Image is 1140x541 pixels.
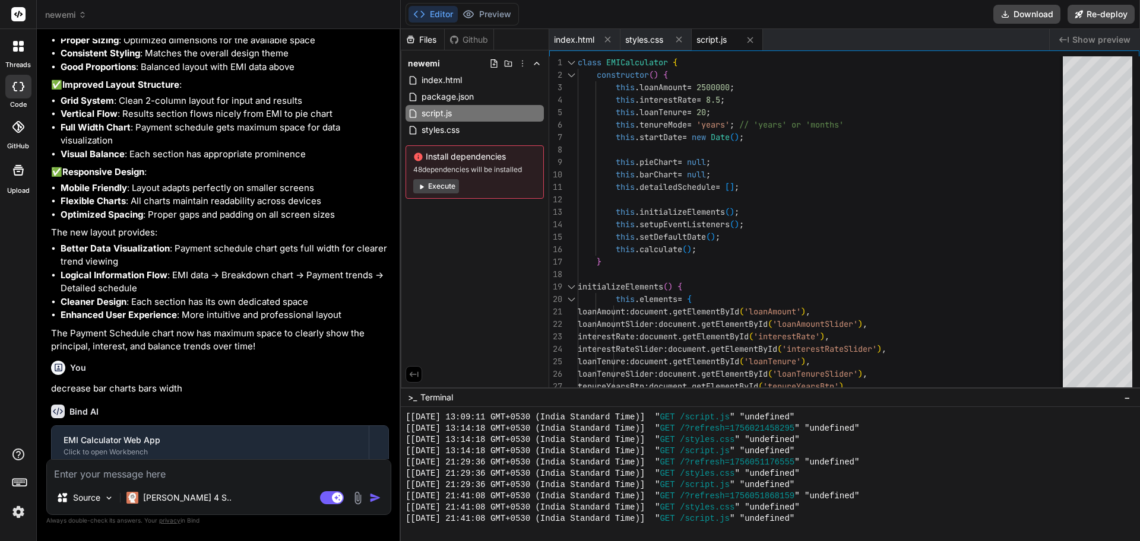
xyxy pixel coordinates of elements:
span: 'tenureYearsBtn' [763,381,839,392]
span: calculate [639,244,682,254]
span: . [635,82,639,93]
span: : [654,368,658,379]
span: " "undefined" [794,457,859,468]
strong: Logical Information Flow [61,269,167,281]
span: document [668,343,706,354]
span: ) [820,331,825,342]
span: ( [706,231,711,242]
li: : Clean 2-column layout for input and results [61,94,389,108]
span: . [668,356,673,367]
span: tenureMode [639,119,687,130]
span: 'loanAmount' [744,306,801,317]
span: ( [730,132,734,142]
strong: Improved Layout Structure [62,79,179,90]
span: ( [682,244,687,254]
span: [[DATE] 13:14:18 GMT+0530 (India Standard Time)] " [406,423,660,434]
span: ) [801,306,806,317]
span: ( [768,319,772,329]
span: = [687,107,692,117]
span: = [687,119,692,130]
span: ; [692,244,696,254]
span: ; [730,119,734,130]
span: . [677,331,682,342]
span: newemi [45,9,87,21]
span: : [625,356,630,367]
span: [[DATE] 13:09:11 GMT+0530 (India Standard Time)] " [406,412,660,423]
span: getElementById [701,319,768,329]
div: 22 [549,318,562,330]
div: Files [401,34,444,46]
span: /styles.css [680,468,734,479]
span: newemi [408,58,440,69]
span: interestRateSlider [578,343,663,354]
span: this [616,119,635,130]
span: : [625,306,630,317]
span: GET [660,445,674,457]
span: = [715,182,720,192]
span: ( [768,368,772,379]
div: 18 [549,268,562,281]
span: [[DATE] 21:41:08 GMT+0530 (India Standard Time)] " [406,491,660,502]
img: settings [8,502,28,522]
span: script.js [420,106,453,120]
div: 27 [549,380,562,393]
span: this [616,206,635,217]
span: " "undefined" [734,434,799,445]
span: . [696,368,701,379]
span: } [597,256,601,267]
span: = [696,94,701,105]
p: ✅ : [51,78,389,92]
span: ) [711,231,715,242]
span: . [696,319,701,329]
span: initializeElements [639,206,725,217]
span: constructor [597,69,649,80]
span: setDefaultDate [639,231,706,242]
span: ; [706,169,711,180]
strong: Grid System [61,95,114,106]
div: 25 [549,355,562,368]
li: : Optimized dimensions for the available space [61,34,389,47]
div: 20 [549,293,562,305]
span: [[DATE] 21:41:08 GMT+0530 (India Standard Time)] " [406,513,660,524]
span: ) [877,343,882,354]
span: = [682,132,687,142]
span: index.html [554,34,594,46]
div: 19 [549,281,562,293]
span: ; [739,219,744,230]
span: 'loanTenure' [744,356,801,367]
span: − [1124,392,1130,403]
button: Download [993,5,1060,24]
span: : [654,319,658,329]
span: [[DATE] 13:14:18 GMT+0530 (India Standard Time)] " [406,445,660,457]
li: : Payment schedule chart gets full width for clearer trend viewing [61,242,389,269]
p: The new layout provides: [51,226,389,240]
span: " "undefined" [794,423,859,434]
button: Execute [413,179,459,193]
p: ✅ : [51,166,389,179]
span: ( [725,206,730,217]
span: ( [649,69,654,80]
span: /?refresh=1756021458295 [680,423,794,434]
span: = [677,157,682,167]
strong: Mobile Friendly [61,182,127,193]
span: { [663,69,668,80]
span: null [687,169,706,180]
li: : Payment schedule gets maximum space for data visualization [61,121,389,148]
span: null [687,157,706,167]
span: { [687,294,692,304]
span: [[DATE] 21:41:08 GMT+0530 (India Standard Time)] " [406,502,660,513]
span: [[DATE] 13:14:18 GMT+0530 (India Standard Time)] " [406,434,660,445]
div: 26 [549,368,562,380]
div: 5 [549,106,562,119]
span: . [668,306,673,317]
span: ) [654,69,658,80]
span: this [616,82,635,93]
span: " "undefined" [730,445,794,457]
span: Date [711,132,730,142]
div: EMI Calculator Web App [64,434,357,446]
span: /?refresh=1756051176555 [680,457,794,468]
span: getElementById [682,331,749,342]
span: , [806,356,810,367]
span: 2500000 [696,82,730,93]
strong: Cleaner Design [61,296,126,307]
